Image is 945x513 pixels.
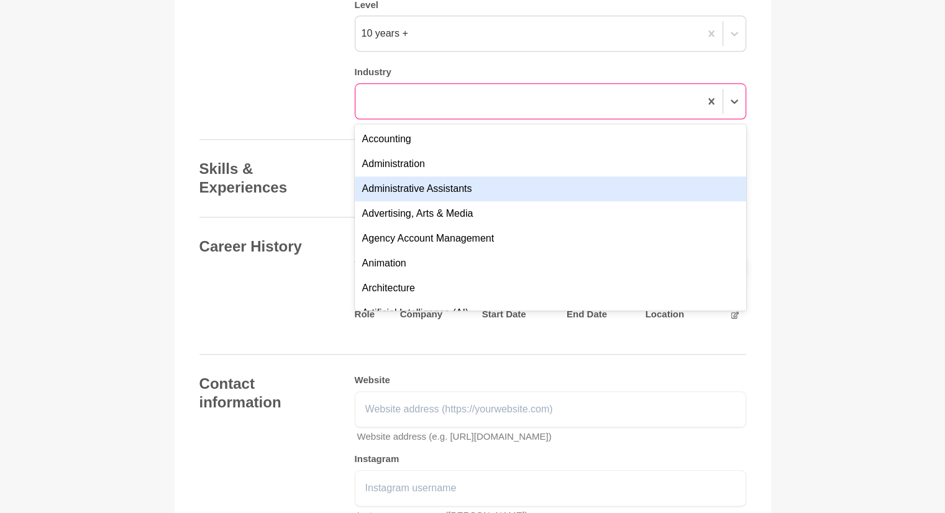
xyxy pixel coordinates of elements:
[355,375,746,386] h5: Website
[355,301,746,325] div: Artificial Intelligence (AI)
[355,176,746,201] div: Administrative Assistants
[199,237,330,256] h4: Career History
[199,375,330,412] h4: Contact information
[357,430,746,444] p: Website address (e.g. [URL][DOMAIN_NAME])
[355,127,746,152] div: Accounting
[199,160,330,197] h4: Skills & Experiences
[355,470,746,506] input: Instagram username
[355,226,746,251] div: Agency Account Management
[355,201,746,226] div: Advertising, Arts & Media
[400,309,475,320] h5: Company
[355,66,746,78] h5: Industry
[646,309,714,320] h5: Location
[362,26,408,41] div: 10 years +
[355,251,746,276] div: Animation
[567,309,638,320] h5: End Date
[482,309,559,320] h5: Start Date
[355,309,393,320] h5: Role
[355,276,746,301] div: Architecture
[355,453,746,465] h5: Instagram
[355,152,746,176] div: Administration
[355,391,746,427] input: Website address (https://yourwebsite.com)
